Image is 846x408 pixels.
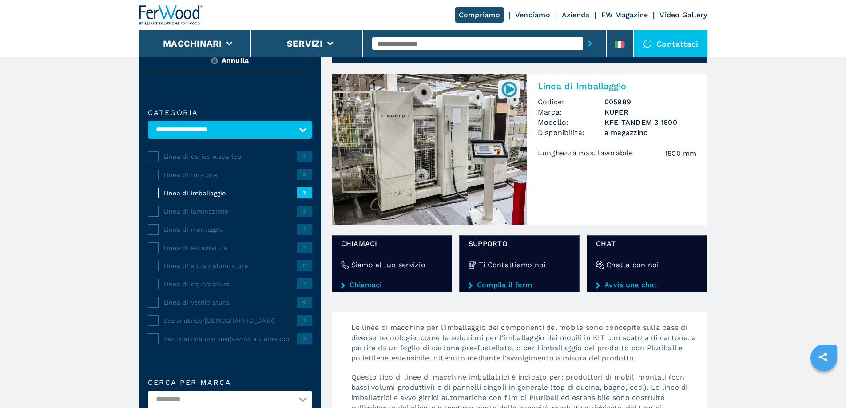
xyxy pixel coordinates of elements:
[163,298,297,307] span: Linea di verniciatura
[297,187,312,198] span: 1
[604,97,697,107] h3: 005989
[634,30,707,57] div: Contattaci
[163,152,297,161] span: Linea di carico e scarico
[148,48,312,73] button: ResetAnnulla
[163,280,297,289] span: Linea di squadratura
[297,151,312,162] span: 1
[287,38,323,49] button: Servizi
[469,281,570,289] a: Compila il form
[538,81,697,91] h2: Linea di Imballaggio
[297,297,312,307] span: 4
[341,261,349,269] img: Siamo al tuo servizio
[163,189,297,198] span: Linea di imballaggio
[538,117,604,127] span: Modello:
[604,107,697,117] h3: KUPER
[297,260,312,271] span: 11
[538,97,604,107] span: Codice:
[163,207,297,216] span: Linea di laminazione
[808,368,839,401] iframe: Chat
[562,11,590,19] a: Azienda
[297,169,312,180] span: 6
[643,39,652,48] img: Contattaci
[500,80,518,98] img: 005989
[659,11,707,19] a: Video Gallery
[665,148,697,158] em: 1500 mm
[341,281,443,289] a: Chiamaci
[297,278,312,289] span: 2
[342,322,707,372] p: Le linee di macchine per l'imballaggio dei componenti del mobile sono concepite sulla base di div...
[163,243,297,252] span: Linea di sezionatura
[163,225,297,234] span: Linea di montaggio
[332,74,707,225] a: Linea di Imballaggio KUPER KFE-TANDEM 3 1600005989Linea di ImballaggioCodice:005989Marca:KUPERMod...
[163,334,297,343] span: Sezionatrice con magazzino automatico
[163,316,297,325] span: Sezionatrice [DEMOGRAPHIC_DATA]
[604,127,697,138] span: a magazzino
[812,346,834,368] a: sharethis
[538,127,604,138] span: Disponibilità:
[297,206,312,216] span: 2
[469,238,570,249] span: Supporto
[604,117,697,127] h3: KFE-TANDEM 3 1600
[297,224,312,234] span: 1
[515,11,550,19] a: Vendiamo
[148,379,312,386] label: Cerca per marca
[596,238,698,249] span: chat
[455,7,504,23] a: Compriamo
[163,170,297,179] span: Linea di foratura
[583,33,597,54] button: submit-button
[297,315,312,325] span: 1
[222,55,249,66] span: Annulla
[538,148,635,158] p: Lunghezza max. lavorabile
[163,38,222,49] button: Macchinari
[479,260,546,270] h4: Ti Contattiamo noi
[596,261,604,269] img: Chatta con noi
[211,57,218,64] img: Reset
[538,107,604,117] span: Marca:
[139,5,203,25] img: Ferwood
[297,242,312,253] span: 1
[163,261,297,270] span: Linea di squadrabordatura
[596,281,698,289] a: Avvia una chat
[606,260,659,270] h4: Chatta con noi
[332,74,527,225] img: Linea di Imballaggio KUPER KFE-TANDEM 3 1600
[297,333,312,344] span: 2
[469,261,477,269] img: Ti Contattiamo noi
[341,238,443,249] span: Chiamaci
[148,109,312,116] label: Categoria
[351,260,425,270] h4: Siamo al tuo servizio
[601,11,648,19] a: FW Magazine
